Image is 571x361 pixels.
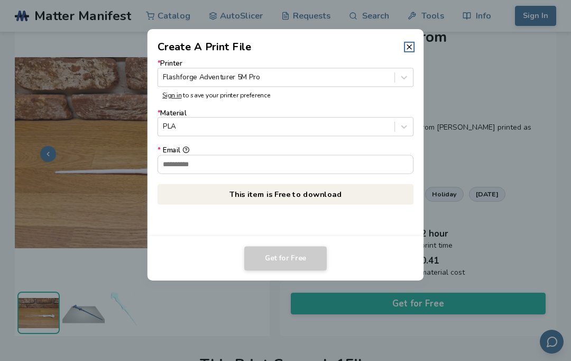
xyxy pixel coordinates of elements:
[158,39,252,55] h2: Create A Print File
[158,109,414,136] label: Material
[244,246,327,270] button: Get for Free
[158,60,414,87] label: Printer
[158,184,414,204] p: This item is Free to download
[158,155,413,173] input: *Email
[182,147,189,154] button: *Email
[162,91,181,100] a: Sign in
[162,92,409,100] p: to save your printer preference
[158,147,414,155] div: Email
[163,123,165,131] input: *MaterialPLA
